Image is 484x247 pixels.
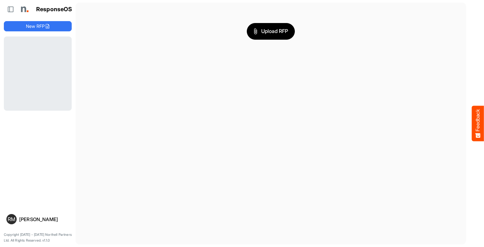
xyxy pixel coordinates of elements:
[472,106,484,141] button: Feedback
[247,23,295,40] button: Upload RFP
[4,232,72,243] p: Copyright [DATE] - [DATE] Northell Partners Ltd. All Rights Reserved. v1.1.0
[18,3,30,16] img: Northell
[4,21,72,31] button: New RFP
[8,217,15,222] span: RM
[4,36,72,111] div: Loading...
[36,6,72,13] h1: ResponseOS
[254,27,288,36] span: Upload RFP
[19,217,69,222] div: [PERSON_NAME]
